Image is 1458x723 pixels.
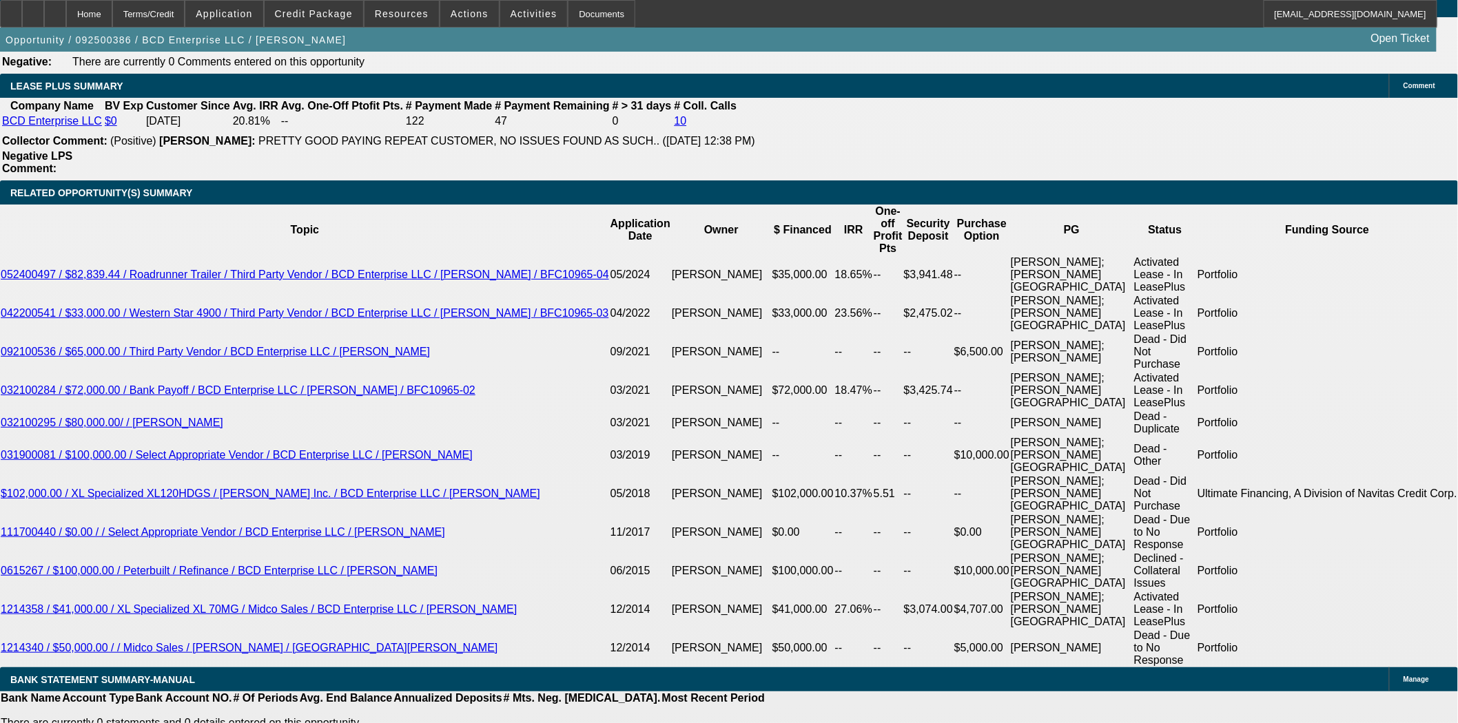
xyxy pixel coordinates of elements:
[610,371,671,410] td: 03/2021
[1010,552,1133,590] td: [PERSON_NAME]; [PERSON_NAME][GEOGRAPHIC_DATA]
[954,410,1010,436] td: --
[834,205,873,255] th: IRR
[954,474,1010,513] td: --
[1133,371,1197,410] td: Activated Lease - In LeasePlus
[1,449,473,461] a: 031900081 / $100,000.00 / Select Appropriate Vendor / BCD Enterprise LLC / [PERSON_NAME]
[903,436,954,474] td: --
[671,371,772,410] td: [PERSON_NAME]
[671,410,772,436] td: [PERSON_NAME]
[671,513,772,552] td: [PERSON_NAME]
[772,294,834,333] td: $33,000.00
[613,100,672,112] b: # > 31 days
[671,436,772,474] td: [PERSON_NAME]
[873,205,903,255] th: One-off Profit Pts
[873,294,903,333] td: --
[1,565,438,576] a: 0615267 / $100,000.00 / Peterbuilt / Refinance / BCD Enterprise LLC / [PERSON_NAME]
[903,513,954,552] td: --
[495,100,609,112] b: # Payment Remaining
[834,552,873,590] td: --
[1,642,497,653] a: 1214340 / $50,000.00 / / Midco Sales / [PERSON_NAME] / [GEOGRAPHIC_DATA][PERSON_NAME]
[1197,333,1458,371] td: Portfolio
[954,333,1010,371] td: $6,500.00
[772,255,834,294] td: $35,000.00
[1197,436,1458,474] td: Portfolio
[135,691,233,705] th: Bank Account NO.
[1010,294,1133,333] td: [PERSON_NAME]; [PERSON_NAME][GEOGRAPHIC_DATA]
[772,333,834,371] td: --
[610,513,671,552] td: 11/2017
[1,269,609,280] a: 052400497 / $82,839.44 / Roadrunner Trailer / Third Party Vendor / BCD Enterprise LLC / [PERSON_N...
[145,114,231,128] td: [DATE]
[954,255,1010,294] td: --
[1,526,445,538] a: 111700440 / $0.00 / / Select Appropriate Vendor / BCD Enterprise LLC / [PERSON_NAME]
[661,691,766,705] th: Most Recent Period
[610,255,671,294] td: 05/2024
[610,474,671,513] td: 05/2018
[1133,513,1197,552] td: Dead - Due to No Response
[1404,675,1429,683] span: Manage
[1404,82,1435,90] span: Comment
[280,114,404,128] td: --
[110,135,156,147] span: (Positive)
[265,1,363,27] button: Credit Package
[873,371,903,410] td: --
[903,552,954,590] td: --
[10,100,94,112] b: Company Name
[500,1,568,27] button: Activities
[772,474,834,513] td: $102,000.00
[1197,552,1458,590] td: Portfolio
[375,8,429,19] span: Resources
[1366,27,1435,50] a: Open Ticket
[903,255,954,294] td: $3,941.48
[671,474,772,513] td: [PERSON_NAME]
[2,56,52,67] b: Negative:
[903,205,954,255] th: Security Deposit
[610,590,671,629] td: 12/2014
[1133,410,1197,436] td: Dead - Duplicate
[146,100,230,112] b: Customer Since
[834,333,873,371] td: --
[1010,436,1133,474] td: [PERSON_NAME]; [PERSON_NAME][GEOGRAPHIC_DATA]
[772,410,834,436] td: --
[503,691,661,705] th: # Mts. Neg. [MEDICAL_DATA].
[834,371,873,410] td: 18.47%
[954,513,1010,552] td: $0.00
[1,488,540,499] a: $102,000.00 / XL Specialized XL120HDGS / [PERSON_NAME] Inc. / BCD Enterprise LLC / [PERSON_NAME]
[873,333,903,371] td: --
[671,629,772,667] td: [PERSON_NAME]
[610,333,671,371] td: 09/2021
[2,135,107,147] b: Collector Comment:
[671,255,772,294] td: [PERSON_NAME]
[834,410,873,436] td: --
[772,436,834,474] td: --
[2,150,72,174] b: Negative LPS Comment:
[834,590,873,629] td: 27.06%
[1,346,430,357] a: 092100536 / $65,000.00 / Third Party Vendor / BCD Enterprise LLC / [PERSON_NAME]
[1133,590,1197,629] td: Activated Lease - In LeasePlus
[72,56,364,67] span: There are currently 0 Comments entered on this opportunity
[873,474,903,513] td: 5.51
[954,629,1010,667] td: $5,000.00
[393,691,502,705] th: Annualized Deposits
[1010,371,1133,410] td: [PERSON_NAME]; [PERSON_NAME][GEOGRAPHIC_DATA]
[364,1,439,27] button: Resources
[6,34,346,45] span: Opportunity / 092500386 / BCD Enterprise LLC / [PERSON_NAME]
[772,590,834,629] td: $41,000.00
[772,513,834,552] td: $0.00
[10,187,192,198] span: RELATED OPPORTUNITY(S) SUMMARY
[954,552,1010,590] td: $10,000.00
[275,8,353,19] span: Credit Package
[1,417,223,428] a: 032100295 / $80,000.00/ / [PERSON_NAME]
[671,294,772,333] td: [PERSON_NAME]
[671,590,772,629] td: [PERSON_NAME]
[1133,436,1197,474] td: Dead - Other
[1,384,475,396] a: 032100284 / $72,000.00 / Bank Payoff / BCD Enterprise LLC / [PERSON_NAME] / BFC10965-02
[196,8,252,19] span: Application
[954,371,1010,410] td: --
[873,436,903,474] td: --
[1197,294,1458,333] td: Portfolio
[159,135,256,147] b: [PERSON_NAME]:
[873,255,903,294] td: --
[1197,205,1458,255] th: Funding Source
[1197,590,1458,629] td: Portfolio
